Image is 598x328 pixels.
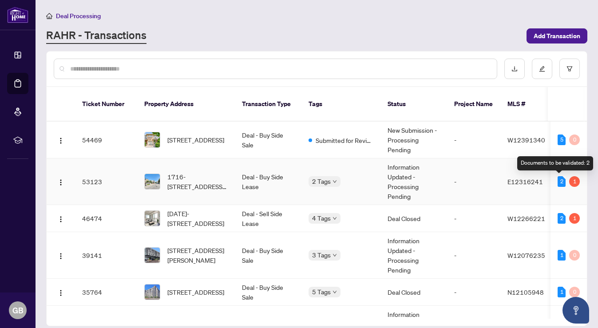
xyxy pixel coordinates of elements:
[333,179,337,184] span: down
[57,137,64,144] img: Logo
[25,14,44,21] div: v 4.0.25
[562,297,589,324] button: Open asap
[7,7,28,23] img: logo
[511,66,518,72] span: download
[447,205,500,232] td: -
[504,59,525,79] button: download
[75,122,137,158] td: 54469
[558,250,566,261] div: 1
[167,245,228,265] span: [STREET_ADDRESS][PERSON_NAME]
[54,211,68,225] button: Logo
[569,287,580,297] div: 0
[54,285,68,299] button: Logo
[559,59,580,79] button: filter
[380,205,447,232] td: Deal Closed
[312,287,331,297] span: 5 Tags
[137,87,235,122] th: Property Address
[75,232,137,279] td: 39141
[312,213,331,223] span: 4 Tags
[447,87,500,122] th: Project Name
[316,135,373,145] span: Submitted for Review
[507,251,545,259] span: W12076235
[333,290,337,294] span: down
[98,52,150,58] div: Keywords by Traffic
[380,158,447,205] td: Information Updated - Processing Pending
[23,23,147,30] div: Domain: [PERSON_NAME][DOMAIN_NAME]
[534,29,580,43] span: Add Transaction
[333,216,337,221] span: down
[235,279,301,306] td: Deal - Buy Side Sale
[145,211,160,226] img: thumbnail-img
[558,213,566,224] div: 2
[235,232,301,279] td: Deal - Buy Side Sale
[558,134,566,145] div: 5
[46,13,52,19] span: home
[569,250,580,261] div: 0
[447,122,500,158] td: -
[57,289,64,296] img: Logo
[145,285,160,300] img: thumbnail-img
[57,253,64,260] img: Logo
[569,134,580,145] div: 0
[34,52,79,58] div: Domain Overview
[507,214,545,222] span: W12266221
[235,158,301,205] td: Deal - Buy Side Lease
[558,287,566,297] div: 1
[527,28,587,43] button: Add Transaction
[447,232,500,279] td: -
[88,51,95,59] img: tab_keywords_by_traffic_grey.svg
[235,205,301,232] td: Deal - Sell Side Lease
[167,287,224,297] span: [STREET_ADDRESS]
[447,279,500,306] td: -
[380,87,447,122] th: Status
[380,122,447,158] td: New Submission - Processing Pending
[14,14,21,21] img: logo_orange.svg
[145,248,160,263] img: thumbnail-img
[500,87,554,122] th: MLS #
[380,232,447,279] td: Information Updated - Processing Pending
[380,279,447,306] td: Deal Closed
[301,87,380,122] th: Tags
[54,174,68,189] button: Logo
[507,178,543,186] span: E12316241
[539,66,545,72] span: edit
[145,132,160,147] img: thumbnail-img
[447,158,500,205] td: -
[56,12,101,20] span: Deal Processing
[75,87,137,122] th: Ticket Number
[145,174,160,189] img: thumbnail-img
[167,209,228,228] span: [DATE]-[STREET_ADDRESS]
[167,135,224,145] span: [STREET_ADDRESS]
[57,216,64,223] img: Logo
[54,133,68,147] button: Logo
[235,87,301,122] th: Transaction Type
[75,279,137,306] td: 35764
[312,250,331,260] span: 3 Tags
[54,248,68,262] button: Logo
[14,23,21,30] img: website_grey.svg
[12,304,24,316] span: GB
[57,179,64,186] img: Logo
[566,66,573,72] span: filter
[167,172,228,191] span: 1716-[STREET_ADDRESS][PERSON_NAME]
[517,156,593,170] div: Documents to be validated: 2
[532,59,552,79] button: edit
[507,136,545,144] span: W12391340
[235,122,301,158] td: Deal - Buy Side Sale
[569,176,580,187] div: 1
[75,205,137,232] td: 46474
[75,158,137,205] td: 53123
[507,288,544,296] span: N12105948
[333,253,337,257] span: down
[24,51,31,59] img: tab_domain_overview_orange.svg
[558,176,566,187] div: 2
[569,213,580,224] div: 1
[312,176,331,186] span: 2 Tags
[46,28,147,44] a: RAHR - Transactions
